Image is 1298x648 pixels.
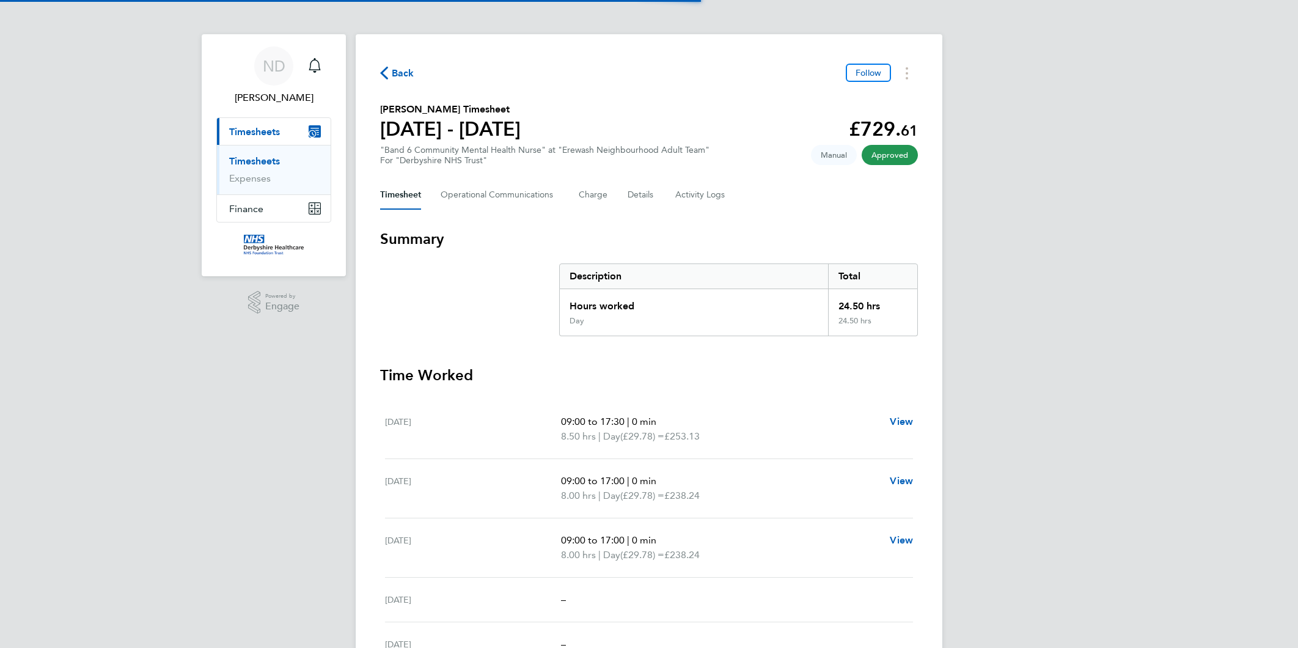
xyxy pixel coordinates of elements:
[229,203,263,215] span: Finance
[828,264,917,289] div: Total
[380,65,414,81] button: Back
[890,534,913,546] span: View
[561,475,625,487] span: 09:00 to 17:00
[632,416,656,427] span: 0 min
[598,430,601,442] span: |
[248,291,300,314] a: Powered byEngage
[896,64,918,83] button: Timesheets Menu
[620,430,664,442] span: (£29.78) =
[627,416,629,427] span: |
[598,549,601,561] span: |
[890,474,913,488] a: View
[380,145,710,166] div: "Band 6 Community Mental Health Nurse" at "Erewash Neighbourhood Adult Team"
[217,195,331,222] button: Finance
[598,490,601,501] span: |
[265,291,299,301] span: Powered by
[828,316,917,336] div: 24.50 hrs
[380,229,918,249] h3: Summary
[628,180,656,210] button: Details
[675,180,727,210] button: Activity Logs
[392,66,414,81] span: Back
[856,67,881,78] span: Follow
[561,534,625,546] span: 09:00 to 17:00
[560,264,828,289] div: Description
[380,180,421,210] button: Timesheet
[561,416,625,427] span: 09:00 to 17:30
[559,263,918,336] div: Summary
[862,145,918,165] span: This timesheet has been approved.
[561,594,566,605] span: –
[202,34,346,276] nav: Main navigation
[216,90,331,105] span: Natalja Daloyi
[620,490,664,501] span: (£29.78) =
[216,46,331,105] a: ND[PERSON_NAME]
[849,117,918,141] app-decimal: £729.
[901,122,918,139] span: 61
[664,490,700,501] span: £238.24
[561,490,596,501] span: 8.00 hrs
[627,534,629,546] span: |
[216,235,331,254] a: Go to home page
[603,488,620,503] span: Day
[441,180,559,210] button: Operational Communications
[890,414,913,429] a: View
[380,366,918,385] h3: Time Worked
[664,430,700,442] span: £253.13
[846,64,891,82] button: Follow
[890,475,913,487] span: View
[632,534,656,546] span: 0 min
[890,416,913,427] span: View
[385,414,561,444] div: [DATE]
[620,549,664,561] span: (£29.78) =
[828,289,917,316] div: 24.50 hrs
[263,58,285,74] span: ND
[385,474,561,503] div: [DATE]
[217,118,331,145] button: Timesheets
[380,155,710,166] div: For "Derbyshire NHS Trust"
[811,145,857,165] span: This timesheet was manually created.
[380,117,521,141] h1: [DATE] - [DATE]
[385,592,561,607] div: [DATE]
[560,289,828,316] div: Hours worked
[632,475,656,487] span: 0 min
[664,549,700,561] span: £238.24
[229,172,271,184] a: Expenses
[385,533,561,562] div: [DATE]
[579,180,608,210] button: Charge
[890,533,913,548] a: View
[229,155,280,167] a: Timesheets
[570,316,584,326] div: Day
[244,235,304,254] img: derbyshire-nhs-logo-retina.png
[603,429,620,444] span: Day
[217,145,331,194] div: Timesheets
[561,549,596,561] span: 8.00 hrs
[380,102,521,117] h2: [PERSON_NAME] Timesheet
[265,301,299,312] span: Engage
[627,475,629,487] span: |
[229,126,280,138] span: Timesheets
[603,548,620,562] span: Day
[561,430,596,442] span: 8.50 hrs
